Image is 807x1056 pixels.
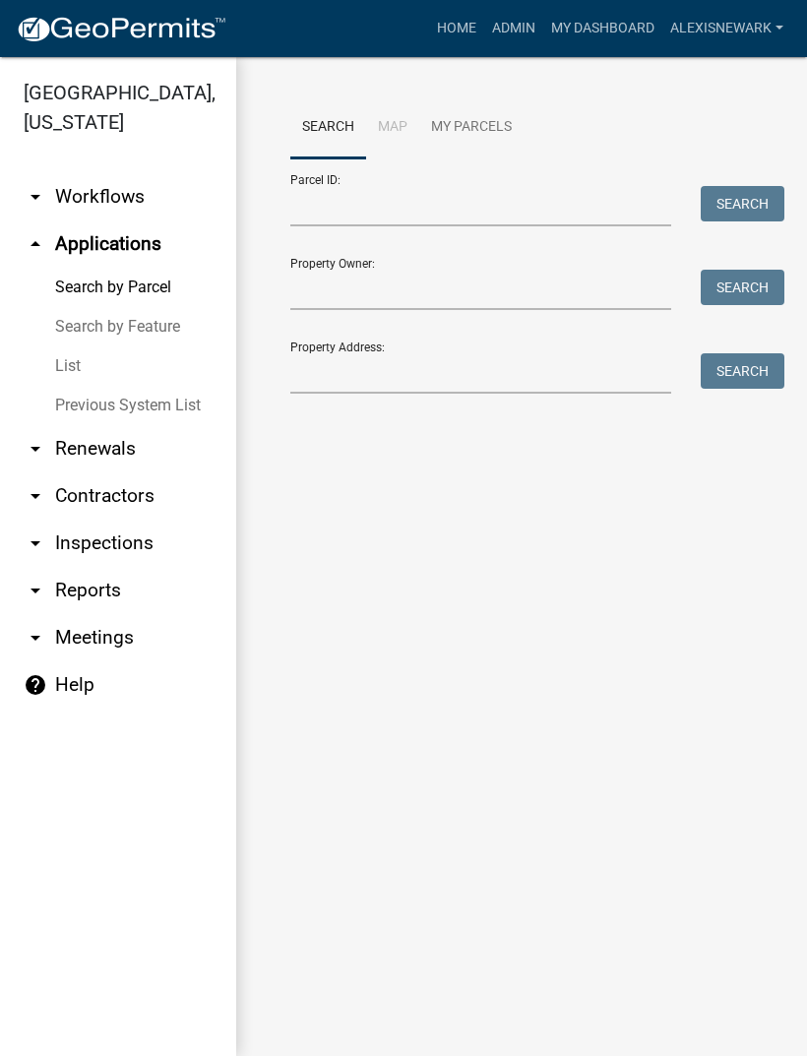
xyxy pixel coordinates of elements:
[24,531,47,555] i: arrow_drop_down
[484,10,543,47] a: Admin
[24,437,47,461] i: arrow_drop_down
[701,186,784,221] button: Search
[24,579,47,602] i: arrow_drop_down
[662,10,791,47] a: alexisnewark
[419,96,524,159] a: My Parcels
[24,484,47,508] i: arrow_drop_down
[24,626,47,650] i: arrow_drop_down
[24,185,47,209] i: arrow_drop_down
[701,353,784,389] button: Search
[24,673,47,697] i: help
[24,232,47,256] i: arrow_drop_up
[290,96,366,159] a: Search
[429,10,484,47] a: Home
[701,270,784,305] button: Search
[543,10,662,47] a: My Dashboard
